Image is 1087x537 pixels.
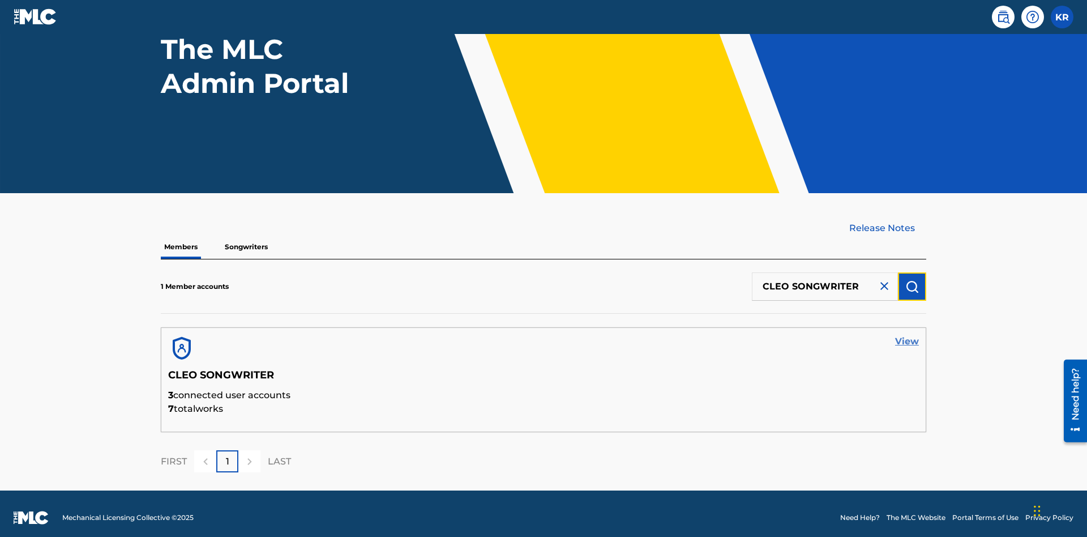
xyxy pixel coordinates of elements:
[168,403,174,414] span: 7
[168,389,919,402] p: connected user accounts
[221,235,271,259] p: Songwriters
[168,335,195,362] img: account
[1026,10,1039,24] img: help
[1030,483,1087,537] iframe: Chat Widget
[1051,6,1073,28] div: User Menu
[895,335,919,348] a: View
[840,513,880,523] a: Need Help?
[905,280,919,293] img: Search Works
[161,455,187,468] p: FIRST
[1055,355,1087,448] iframe: Resource Center
[168,369,919,389] h5: CLEO SONGWRITER
[1021,6,1044,28] div: Help
[268,455,291,468] p: LAST
[878,279,891,293] img: close
[14,8,57,25] img: MLC Logo
[752,272,898,301] input: Search Members
[62,513,194,523] span: Mechanical Licensing Collective © 2025
[1034,494,1041,528] div: Drag
[849,221,926,235] a: Release Notes
[1025,513,1073,523] a: Privacy Policy
[887,513,945,523] a: The MLC Website
[161,282,229,292] p: 1 Member accounts
[952,513,1018,523] a: Portal Terms of Use
[14,511,49,525] img: logo
[168,390,173,400] span: 3
[996,10,1010,24] img: search
[226,455,229,468] p: 1
[168,402,919,416] p: total works
[161,235,201,259] p: Members
[992,6,1015,28] a: Public Search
